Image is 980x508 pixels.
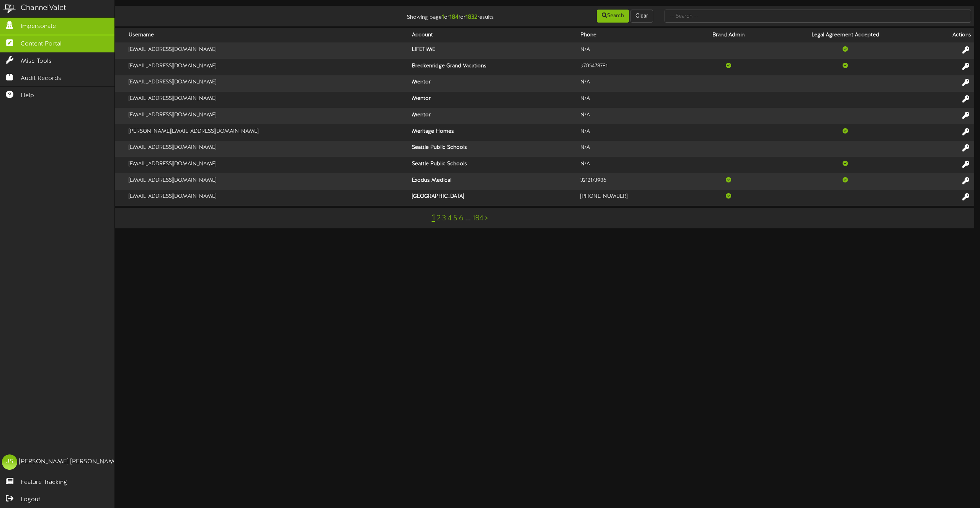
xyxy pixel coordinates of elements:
th: Exodus Medical [409,173,577,190]
td: [EMAIL_ADDRESS][DOMAIN_NAME] [126,173,409,190]
td: N/A [577,75,688,92]
td: [EMAIL_ADDRESS][DOMAIN_NAME] [126,42,409,59]
td: N/A [577,141,688,157]
span: Help [21,91,34,100]
td: 3212173986 [577,173,688,190]
button: Search [597,10,629,23]
th: Username [126,28,409,42]
a: 184 [472,214,483,223]
input: -- Search -- [665,10,971,23]
span: Impersonate [21,22,56,31]
th: Mentor [409,92,577,108]
td: [EMAIL_ADDRESS][DOMAIN_NAME] [126,190,409,206]
td: 9705478781 [577,59,688,75]
td: N/A [577,42,688,59]
th: [GEOGRAPHIC_DATA] [409,190,577,206]
span: Audit Records [21,74,61,83]
td: [EMAIL_ADDRESS][DOMAIN_NAME] [126,59,409,75]
th: Phone [577,28,688,42]
a: 2 [437,214,441,223]
div: Showing page of for results [340,9,500,22]
th: Meritage Homes [409,124,577,141]
th: Account [409,28,577,42]
td: N/A [577,157,688,173]
a: ... [465,214,471,223]
strong: 184 [449,14,459,21]
th: Mentor [409,108,577,124]
div: [PERSON_NAME] [PERSON_NAME] [19,458,120,466]
th: Legal Agreement Accepted [768,28,923,42]
td: [PHONE_NUMBER] [577,190,688,206]
a: 6 [459,214,464,223]
th: Seattle Public Schools [409,157,577,173]
span: Content Portal [21,40,62,49]
td: N/A [577,108,688,124]
td: [EMAIL_ADDRESS][DOMAIN_NAME] [126,92,409,108]
td: [EMAIL_ADDRESS][DOMAIN_NAME] [126,108,409,124]
th: Mentor [409,75,577,92]
span: Logout [21,495,40,504]
th: Actions [922,28,974,42]
td: N/A [577,124,688,141]
td: N/A [577,92,688,108]
button: Clear [630,10,653,23]
a: 3 [442,214,446,223]
th: LIFETIME [409,42,577,59]
th: Breckenridge Grand Vacations [409,59,577,75]
div: JS [2,454,17,470]
td: [EMAIL_ADDRESS][DOMAIN_NAME] [126,157,409,173]
th: Seattle Public Schools [409,141,577,157]
a: 1 [432,213,435,223]
th: Brand Admin [688,28,768,42]
a: > [485,214,488,223]
strong: 1832 [465,14,477,21]
span: Feature Tracking [21,478,67,487]
td: [EMAIL_ADDRESS][DOMAIN_NAME] [126,141,409,157]
div: ChannelValet [21,3,66,14]
strong: 1 [442,14,444,21]
td: [EMAIL_ADDRESS][DOMAIN_NAME] [126,75,409,92]
td: [PERSON_NAME][EMAIL_ADDRESS][DOMAIN_NAME] [126,124,409,141]
span: Misc Tools [21,57,52,66]
a: 4 [448,214,452,223]
a: 5 [453,214,457,223]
